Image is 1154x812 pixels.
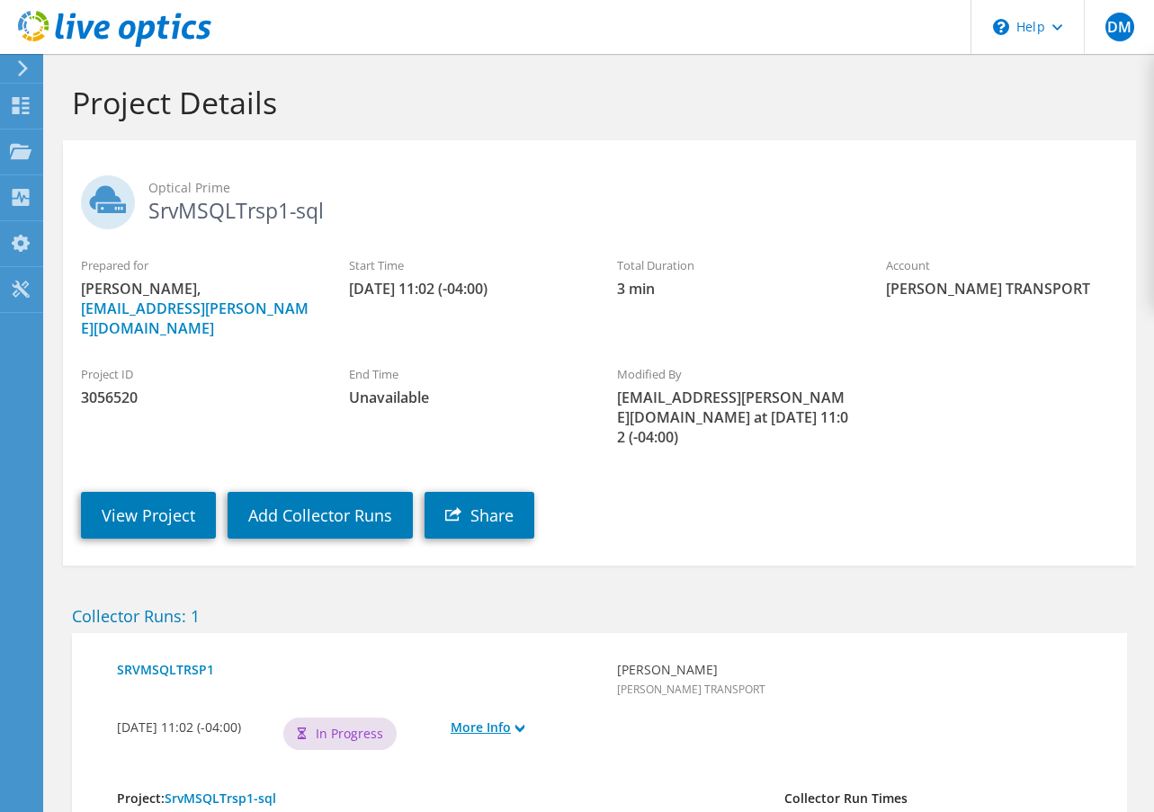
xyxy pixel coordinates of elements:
[349,256,581,274] label: Start Time
[117,660,599,680] a: SRVMSQLTRSP1
[617,256,849,274] label: Total Duration
[425,492,534,539] a: Share
[81,299,309,338] a: [EMAIL_ADDRESS][PERSON_NAME][DOMAIN_NAME]
[617,660,1099,680] b: [PERSON_NAME]
[617,279,849,299] span: 3 min
[228,492,413,539] a: Add Collector Runs
[617,388,849,447] span: [EMAIL_ADDRESS][PERSON_NAME][DOMAIN_NAME] at [DATE] 11:02 (-04:00)
[72,84,1118,121] h1: Project Details
[349,279,581,299] span: [DATE] 11:02 (-04:00)
[617,682,765,697] span: [PERSON_NAME] TRANSPORT
[81,279,313,338] span: [PERSON_NAME],
[993,19,1009,35] svg: \n
[1105,13,1134,41] span: DM
[784,789,1100,808] h4: Collector Run Times
[81,492,216,539] a: View Project
[117,718,265,737] b: [DATE] 11:02 (-04:00)
[165,790,276,807] a: SrvMSQLTrsp1-sql
[81,365,313,383] label: Project ID
[617,365,849,383] label: Modified By
[886,279,1118,299] span: [PERSON_NAME] TRANSPORT
[81,388,313,407] span: 3056520
[148,178,1118,198] span: Optical Prime
[81,256,313,274] label: Prepared for
[72,606,1127,626] h2: Collector Runs: 1
[316,724,383,744] span: In Progress
[451,718,599,737] a: More Info
[886,256,1118,274] label: Account
[117,789,766,808] h4: Project:
[81,175,1118,220] h2: SrvMSQLTrsp1-sql
[349,365,581,383] label: End Time
[349,388,581,407] span: Unavailable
